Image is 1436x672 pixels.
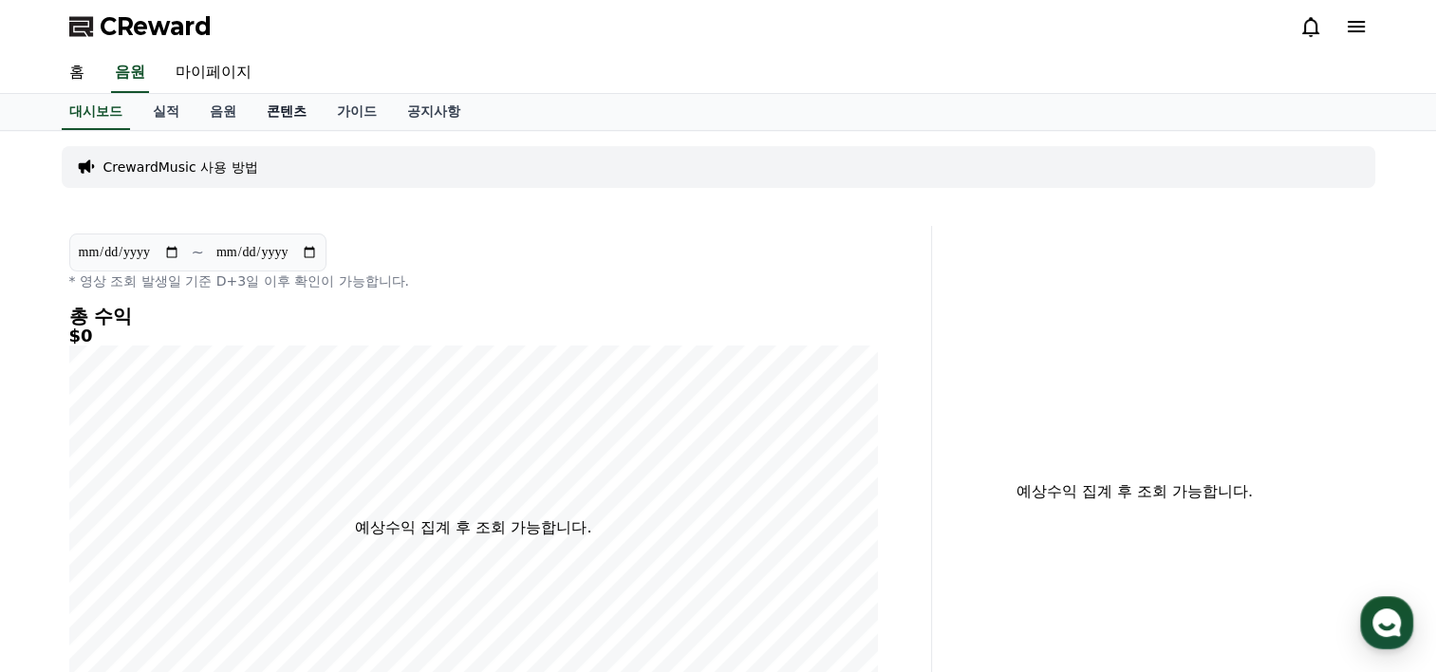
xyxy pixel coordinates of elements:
a: CrewardMusic 사용 방법 [103,158,258,177]
a: 홈 [54,53,100,93]
span: 대화 [174,544,196,559]
p: ~ [192,241,204,264]
a: 공지사항 [392,94,476,130]
h5: $0 [69,327,878,345]
a: 음원 [111,53,149,93]
a: 음원 [195,94,252,130]
a: 대화 [125,514,245,562]
a: 홈 [6,514,125,562]
a: 대시보드 [62,94,130,130]
a: 콘텐츠 [252,94,322,130]
a: 가이드 [322,94,392,130]
p: 예상수익 집계 후 조회 가능합니다. [947,480,1322,503]
span: CReward [100,11,212,42]
span: 홈 [60,543,71,558]
p: 예상수익 집계 후 조회 가능합니다. [355,516,591,539]
p: * 영상 조회 발생일 기준 D+3일 이후 확인이 가능합니다. [69,271,878,290]
h4: 총 수익 [69,306,878,327]
span: 설정 [293,543,316,558]
a: 설정 [245,514,364,562]
a: 실적 [138,94,195,130]
a: 마이페이지 [160,53,267,93]
a: CReward [69,11,212,42]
